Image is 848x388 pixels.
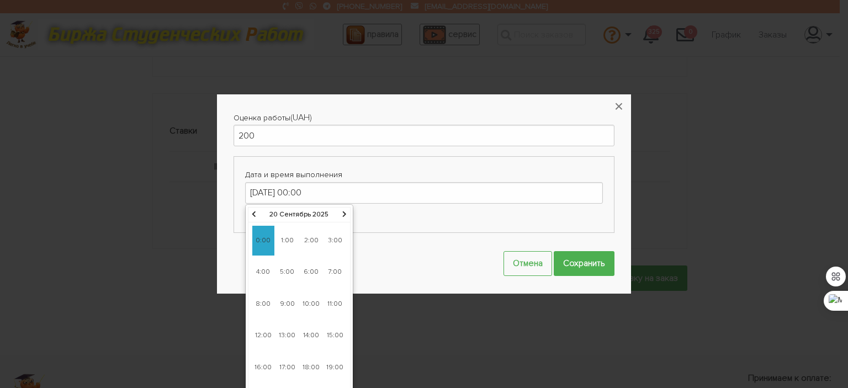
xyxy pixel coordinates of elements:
span: 3:00 [324,226,346,256]
span: 7:00 [324,257,346,287]
span: 8:00 [252,289,274,319]
span: 1:00 [276,226,298,256]
span: 13:00 [276,321,298,350]
th: 20 Сентябрь 2025 [259,207,339,222]
span: 9:00 [276,289,298,319]
span: 10:00 [300,289,322,319]
label: Дата и время выполнения [245,168,603,182]
button: Отмена [504,251,552,276]
span: 12:00 [252,321,274,350]
span: 17:00 [276,353,298,382]
input: Сохранить [554,251,614,276]
span: 6:00 [300,257,322,287]
span: 19:00 [324,353,346,382]
span: 5:00 [276,257,298,287]
span: 14:00 [300,321,322,350]
label: Оценка работы [234,111,290,125]
span: 15:00 [324,321,346,350]
span: 18:00 [300,353,322,382]
span: (UAH) [290,112,312,123]
button: × [607,94,631,119]
span: 11:00 [324,289,346,319]
span: 4:00 [252,257,274,287]
span: 2:00 [300,226,322,256]
span: 0:00 [252,226,274,256]
span: 16:00 [252,353,274,382]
